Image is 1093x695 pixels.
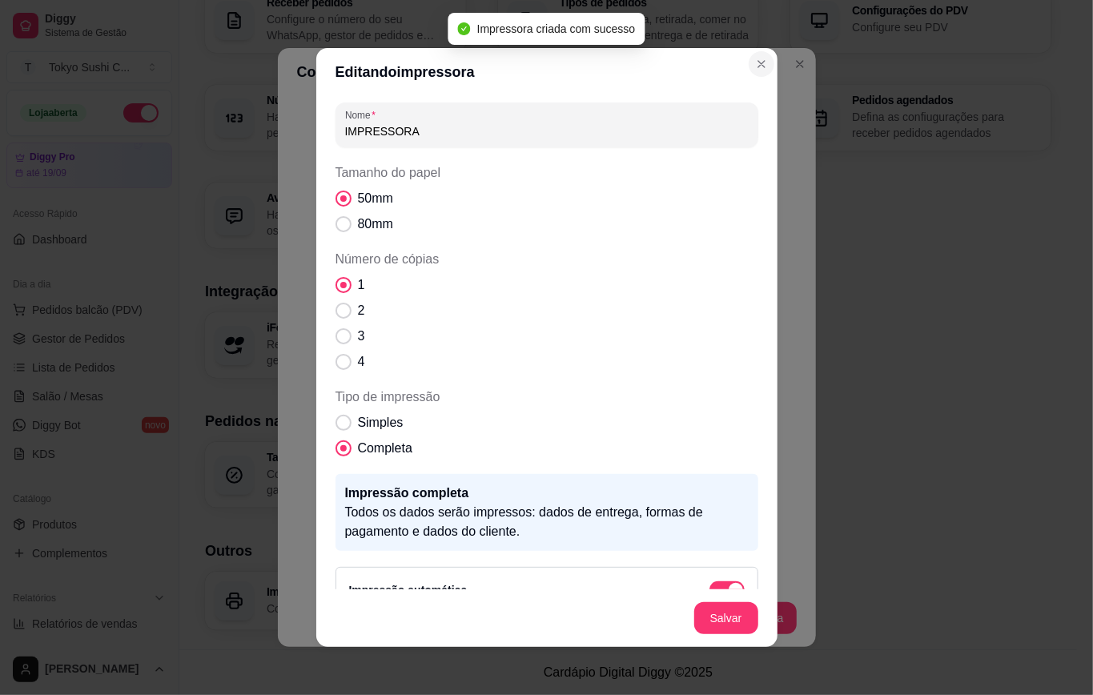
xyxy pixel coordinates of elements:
[345,108,381,122] label: Nome
[358,215,393,234] span: 80mm
[477,22,636,35] span: Impressora criada com sucesso
[336,388,758,458] div: Tipo de impressão
[336,388,758,407] span: Tipo de impressão
[349,584,468,597] label: Impressão automática
[358,352,365,372] span: 4
[358,439,412,458] span: Completa
[749,51,774,77] button: Close
[458,22,471,35] span: check-circle
[358,327,365,346] span: 3
[316,48,778,96] header: Editando impressora
[336,250,758,372] div: Número de cópias
[336,163,758,234] div: Tamanho do papel
[358,189,393,208] span: 50mm
[694,602,758,634] button: Salvar
[345,503,749,541] p: Todos os dados serão impressos: dados de entrega, formas de pagamento e dados do cliente.
[345,484,749,503] p: Impressão completa
[358,301,365,320] span: 2
[358,413,404,432] span: Simples
[345,123,749,139] input: Nome
[336,163,758,183] span: Tamanho do papel
[358,275,365,295] span: 1
[336,250,758,269] span: Número de cópias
